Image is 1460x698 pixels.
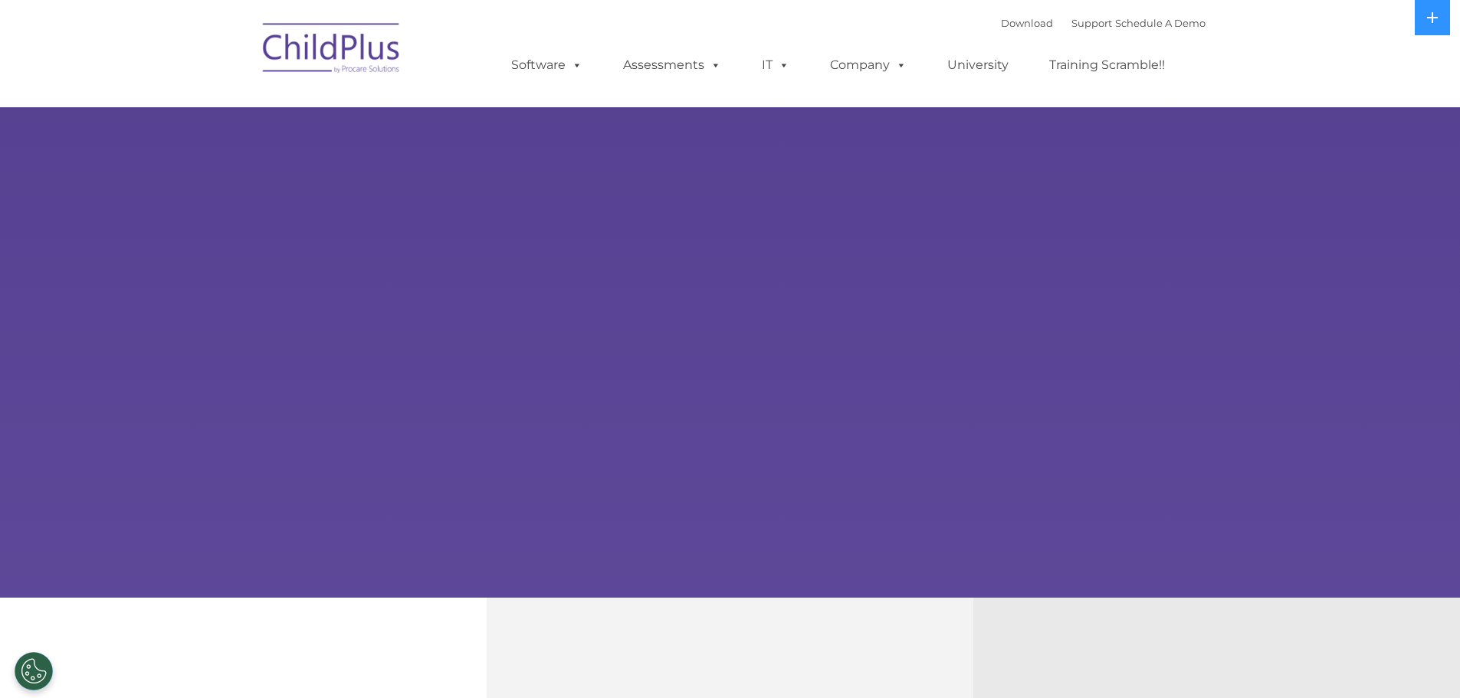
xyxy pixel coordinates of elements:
[608,50,737,80] a: Assessments
[815,50,922,80] a: Company
[746,50,805,80] a: IT
[1001,17,1206,29] font: |
[1115,17,1206,29] a: Schedule A Demo
[1034,50,1180,80] a: Training Scramble!!
[496,50,598,80] a: Software
[1071,17,1112,29] a: Support
[932,50,1024,80] a: University
[15,652,53,690] button: Cookies Settings
[1001,17,1053,29] a: Download
[255,12,408,89] img: ChildPlus by Procare Solutions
